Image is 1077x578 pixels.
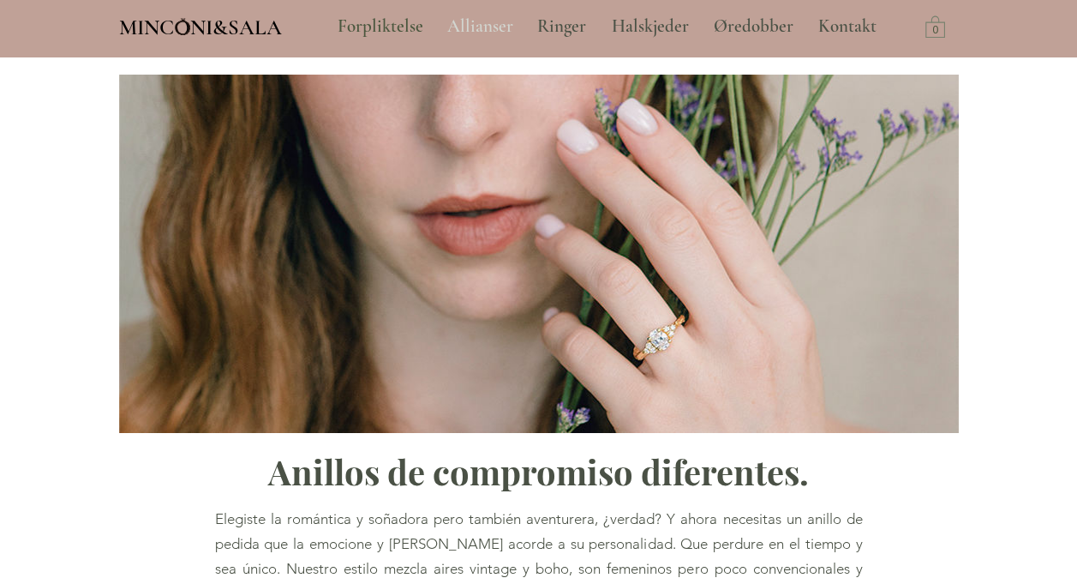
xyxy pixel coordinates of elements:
p: Allianser [439,5,522,48]
span: MINCONI&SALA [119,15,282,40]
a: Allianser [434,5,524,48]
text: 0 [932,25,938,37]
a: Forpliktelse [325,5,434,48]
a: Ringer [524,5,599,48]
a: Halskjeder [599,5,701,48]
a: Handlekurv med 0 varer [925,15,945,38]
a: Kontakt [805,5,889,48]
a: Øredobber [701,5,805,48]
img: Minconi-rommet [176,18,190,35]
nav: Sted [294,5,921,48]
p: Kontakt [810,5,885,48]
p: Halskjeder [603,5,697,48]
p: Forpliktelse [329,5,432,48]
a: MINCONI&SALA [119,11,282,39]
p: Øredobber [705,5,802,48]
p: Ringer [529,5,595,48]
